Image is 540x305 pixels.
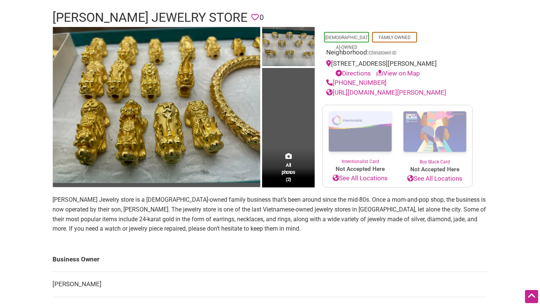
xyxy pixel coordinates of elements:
a: See All Locations [323,174,397,183]
h1: [PERSON_NAME] Jewelry Store [52,9,247,27]
a: [PHONE_NUMBER] [326,79,387,86]
span: Not Accepted Here [323,165,397,174]
a: Directions [336,69,371,77]
div: Neighborhood: [326,48,469,59]
img: Buy Black Card [397,105,472,159]
div: Scroll Back to Top [525,290,538,303]
span: Chinatown ID [369,51,396,56]
td: [PERSON_NAME] [52,272,487,297]
span: All photos (2) [282,162,295,183]
td: Business Owner [52,247,487,272]
img: Kim Ngoc Jewelry [53,27,260,183]
a: View on Map [376,69,420,77]
p: [PERSON_NAME] Jewelry store is a [DEMOGRAPHIC_DATA]-owned family business that’s been around sinc... [52,195,487,233]
div: [STREET_ADDRESS][PERSON_NAME] [326,59,469,78]
span: Not Accepted Here [397,165,472,174]
a: Intentionalist Card [323,105,397,165]
span: 0 [259,12,264,23]
span: You must be logged in to save favorites. [251,12,259,23]
img: Intentionalist Card [323,105,397,158]
a: [URL][DOMAIN_NAME][PERSON_NAME] [326,89,446,96]
a: Family-Owned [379,35,411,40]
a: See All Locations [397,174,472,184]
a: Buy Black Card [397,105,472,165]
a: [DEMOGRAPHIC_DATA]-Owned [325,35,368,50]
